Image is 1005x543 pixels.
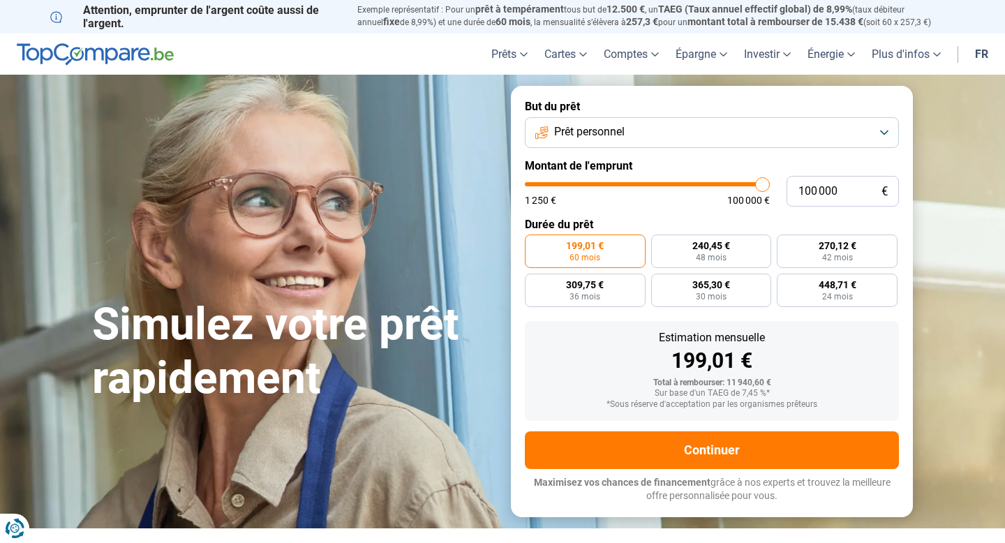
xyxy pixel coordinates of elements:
[483,34,536,75] a: Prêts
[17,43,174,66] img: TopCompare
[525,195,556,205] span: 1 250 €
[536,400,888,410] div: *Sous réserve d'acceptation par les organismes prêteurs
[822,292,853,301] span: 24 mois
[525,159,899,172] label: Montant de l'emprunt
[92,298,494,406] h1: Simulez votre prêt rapidement
[536,350,888,371] div: 199,01 €
[569,292,600,301] span: 36 mois
[525,117,899,148] button: Prêt personnel
[687,16,863,27] span: montant total à rembourser de 15.438 €
[554,124,625,140] span: Prêt personnel
[536,34,595,75] a: Cartes
[881,186,888,198] span: €
[566,280,604,290] span: 309,75 €
[819,241,856,251] span: 270,12 €
[536,378,888,388] div: Total à rembourser: 11 940,60 €
[534,477,710,488] span: Maximisez vos chances de financement
[819,280,856,290] span: 448,71 €
[357,3,955,29] p: Exemple représentatif : Pour un tous but de , un (taux débiteur annuel de 8,99%) et une durée de ...
[696,253,727,262] span: 48 mois
[383,16,400,27] span: fixe
[566,241,604,251] span: 199,01 €
[799,34,863,75] a: Énergie
[525,218,899,231] label: Durée du prêt
[569,253,600,262] span: 60 mois
[50,3,341,30] p: Attention, emprunter de l'argent coûte aussi de l'argent.
[736,34,799,75] a: Investir
[696,292,727,301] span: 30 mois
[536,389,888,399] div: Sur base d'un TAEG de 7,45 %*
[595,34,667,75] a: Comptes
[525,431,899,469] button: Continuer
[525,476,899,503] p: grâce à nos experts et trouvez la meilleure offre personnalisée pour vous.
[692,241,730,251] span: 240,45 €
[822,253,853,262] span: 42 mois
[496,16,530,27] span: 60 mois
[727,195,770,205] span: 100 000 €
[606,3,645,15] span: 12.500 €
[967,34,997,75] a: fr
[658,3,852,15] span: TAEG (Taux annuel effectif global) de 8,99%
[863,34,949,75] a: Plus d'infos
[536,332,888,343] div: Estimation mensuelle
[525,100,899,113] label: But du prêt
[692,280,730,290] span: 365,30 €
[475,3,564,15] span: prêt à tempérament
[667,34,736,75] a: Épargne
[626,16,658,27] span: 257,3 €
